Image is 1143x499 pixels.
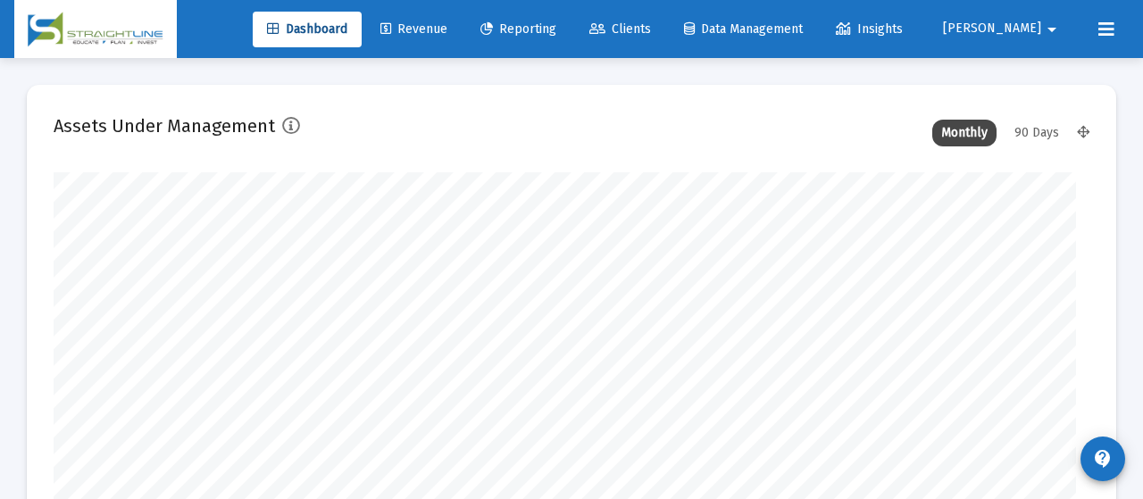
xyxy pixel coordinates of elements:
div: 90 Days [1005,120,1068,146]
h2: Assets Under Management [54,112,275,140]
a: Revenue [366,12,462,47]
a: Dashboard [253,12,362,47]
mat-icon: contact_support [1092,448,1114,470]
a: Insights [822,12,917,47]
span: Insights [836,21,903,37]
div: Monthly [932,120,997,146]
a: Data Management [670,12,817,47]
span: Data Management [684,21,803,37]
button: [PERSON_NAME] [922,11,1084,46]
span: Revenue [380,21,447,37]
span: Reporting [480,21,556,37]
span: Clients [589,21,651,37]
span: Dashboard [267,21,347,37]
span: [PERSON_NAME] [943,21,1041,37]
a: Clients [575,12,665,47]
img: Dashboard [28,12,163,47]
mat-icon: arrow_drop_down [1041,12,1063,47]
a: Reporting [466,12,571,47]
